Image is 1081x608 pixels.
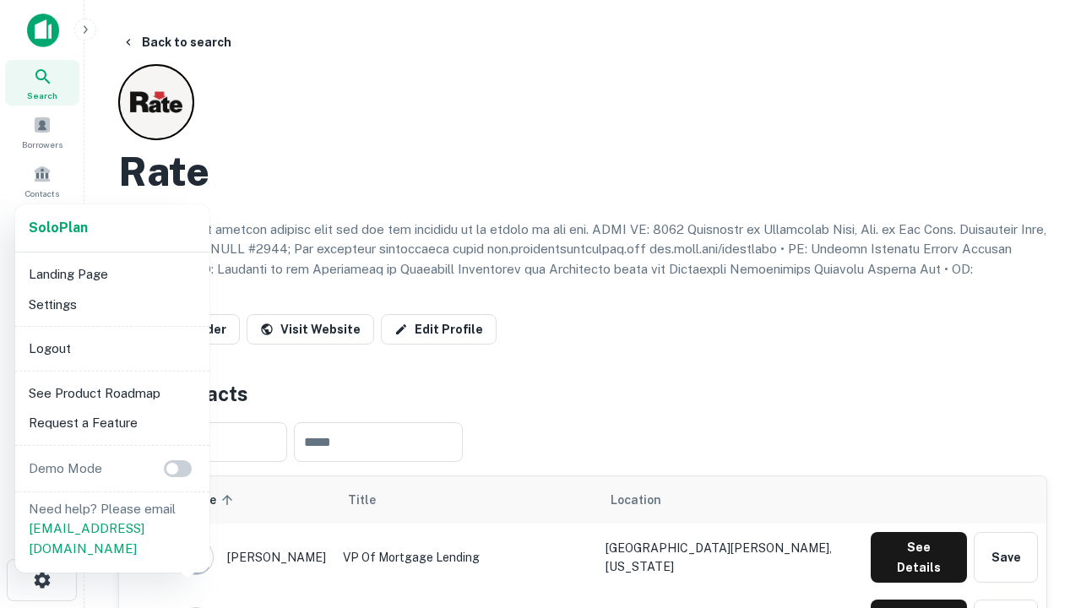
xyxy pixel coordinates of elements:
li: Request a Feature [22,408,203,438]
li: Settings [22,290,203,320]
li: Landing Page [22,259,203,290]
strong: Solo Plan [29,220,88,236]
li: See Product Roadmap [22,378,203,409]
p: Need help? Please email [29,499,196,559]
li: Logout [22,334,203,364]
iframe: Chat Widget [997,419,1081,500]
p: Demo Mode [22,459,109,479]
a: [EMAIL_ADDRESS][DOMAIN_NAME] [29,521,144,556]
a: SoloPlan [29,218,88,238]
